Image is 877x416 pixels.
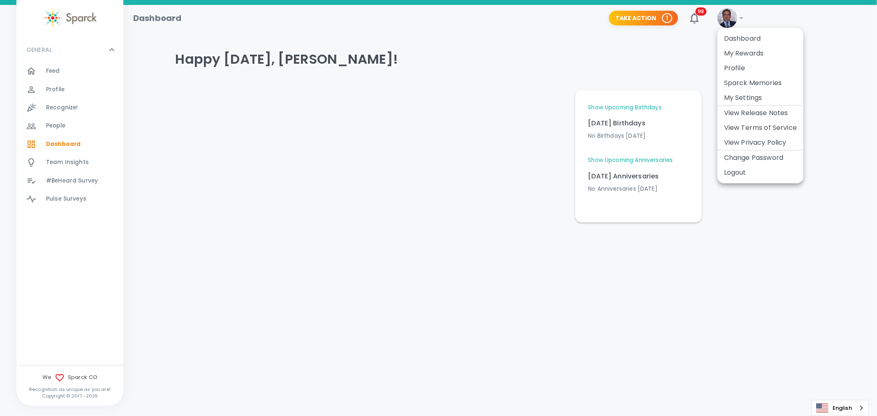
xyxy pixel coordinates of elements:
a: View Release Notes [724,108,788,118]
aside: Language selected: English [812,400,869,416]
a: View Terms of Service [724,123,797,133]
li: Dashboard [717,31,803,46]
li: Logout [717,165,803,180]
a: English [812,400,868,416]
li: Change Password [717,150,803,165]
li: Profile [717,61,803,76]
li: My Settings [717,90,803,105]
li: My Rewards [717,46,803,61]
a: View Privacy Policy [724,138,787,148]
div: Language [812,400,869,416]
li: Sparck Memories [717,76,803,90]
